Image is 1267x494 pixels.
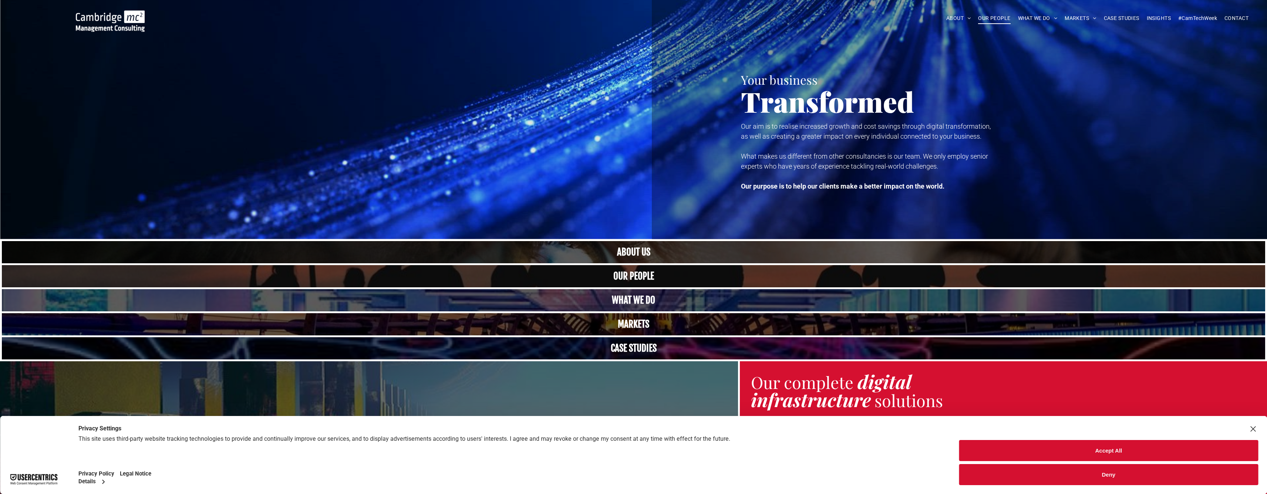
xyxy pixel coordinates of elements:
a: OUR PEOPLE [974,13,1014,24]
a: ABOUT [943,13,975,24]
strong: Our purpose is to help our clients make a better impact on the world. [741,182,944,190]
a: Telecoms | Decades of Experience Across Multiple Industries & Regions [2,313,1265,335]
span: Our complete [751,371,853,393]
a: WHAT WE DO [1014,13,1061,24]
a: A crowd in silhouette at sunset, on a rise or lookout point [2,265,1265,287]
strong: infrastructure [751,387,871,412]
span: OUR PEOPLE [978,13,1010,24]
a: Case Studies | Cambridge Management Consulting > Case Studies [2,337,1265,359]
span: What makes us different from other consultancies is our team. We only employ senior experts who h... [741,152,988,170]
span: Transformed [741,83,914,120]
a: CONTACT [1221,13,1252,24]
strong: digital [857,369,912,394]
a: #CamTechWeek [1175,13,1221,24]
a: Your Business Transformed | Cambridge Management Consulting [76,11,145,19]
span: Your business [741,71,818,88]
a: CASE STUDIES [1100,13,1143,24]
span: solutions [875,389,943,411]
a: INSIGHTS [1143,13,1175,24]
a: Close up of woman's face, centered on her eyes [2,241,1265,263]
img: Cambridge MC Logo, subsea [76,10,145,32]
span: Our aim is to realise increased growth and cost savings through digital transformation, as well a... [741,122,991,140]
a: MARKETS [1061,13,1100,24]
a: A yoga teacher lifting his whole body off the ground in the peacock pose [2,289,1265,311]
